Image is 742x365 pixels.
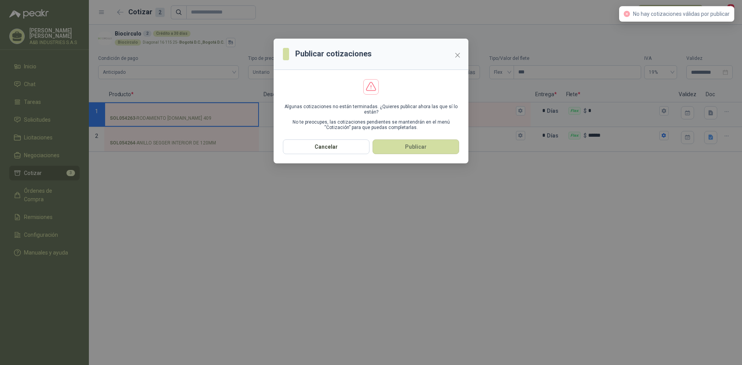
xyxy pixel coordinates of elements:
[283,104,459,115] p: Algunas cotizaciones no están terminadas. ¿Quieres publicar ahora las que sí lo están?
[283,139,369,154] button: Cancelar
[451,49,464,61] button: Close
[373,139,459,154] button: Publicar
[454,52,461,58] span: close
[295,48,372,60] h3: Publicar cotizaciones
[283,119,459,130] p: No te preocupes, las cotizaciones pendientes se mantendrán en el menú “Cotización” para que pueda...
